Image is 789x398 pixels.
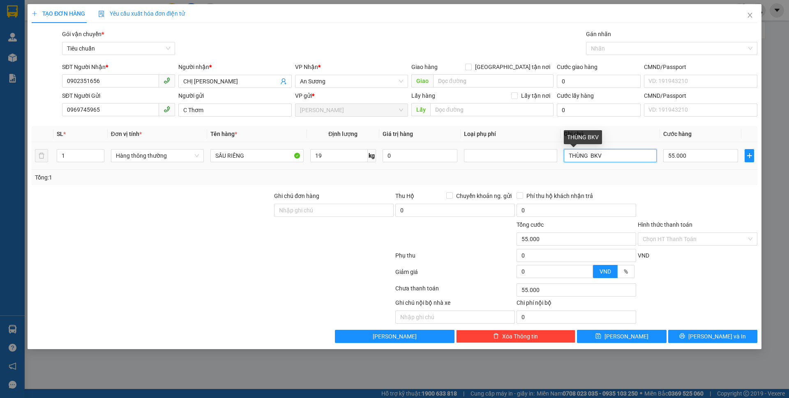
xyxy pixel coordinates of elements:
input: Nhập ghi chú [395,311,515,324]
input: VD: Bàn, Ghế [210,149,303,162]
div: THÙNG BKV [564,130,602,144]
strong: NHẬN HÀNG NHANH - GIAO TỐC HÀNH [32,14,114,19]
button: printer[PERSON_NAME] và In [668,330,757,343]
span: up [586,266,591,271]
span: [PERSON_NAME] và In [688,332,746,341]
span: close [747,12,753,18]
label: Hình thức thanh toán [638,221,692,228]
span: [PERSON_NAME] [373,332,417,341]
span: VP Nhận [295,64,318,70]
span: user-add [280,78,287,85]
span: [GEOGRAPHIC_DATA] tận nơi [472,62,554,71]
input: Cước giao hàng [557,75,641,88]
span: plus [32,11,37,16]
div: SĐT Người Gửi [62,91,175,100]
span: Lấy tận nơi [518,91,554,100]
span: Increase Value [584,265,593,271]
span: delete [493,333,499,340]
span: Cư Kuin [300,104,403,116]
button: delete [35,149,48,162]
span: Tổng cước [517,221,544,228]
span: An Sương [300,75,403,87]
span: SL [57,131,63,137]
div: SĐT Người Nhận [62,62,175,71]
div: Người nhận [178,62,291,71]
div: CMND/Passport [644,62,757,71]
span: Tên hàng [210,131,237,137]
button: Close [738,4,761,27]
span: ĐC: Ngã 3 Easim ,[GEOGRAPHIC_DATA] [3,36,44,44]
button: save[PERSON_NAME] [577,330,666,343]
span: down [586,272,591,277]
span: ĐC: 660 [GEOGRAPHIC_DATA], [GEOGRAPHIC_DATA] [62,36,120,44]
span: Increase Value [95,150,104,156]
span: phone [164,106,170,113]
div: Ghi chú nội bộ nhà xe [395,298,515,311]
span: CTY TNHH DLVT TIẾN OANH [30,5,115,12]
span: Đơn vị tính [111,131,142,137]
span: printer [679,333,685,340]
button: plus [745,149,754,162]
th: Loại phụ phí [461,126,560,142]
img: logo [3,5,24,26]
div: Chi phí nội bộ [517,298,636,311]
span: down [97,156,102,161]
div: Phụ thu [394,251,516,265]
span: VP Nhận: Bình Dương [62,30,104,35]
span: TẠO ĐƠN HÀNG [32,10,85,17]
span: GỬI KHÁCH HÀNG [37,61,86,67]
div: Tổng: 1 [35,173,305,182]
span: % [624,268,628,275]
label: Cước giao hàng [557,64,598,70]
span: VND [638,252,649,259]
span: up [97,151,102,156]
span: Decrease Value [95,156,104,162]
th: Ghi chú [561,126,660,142]
div: VP gửi [295,91,408,100]
button: deleteXóa Thông tin [456,330,576,343]
span: Chuyển khoản ng. gửi [453,191,515,200]
span: save [595,333,601,340]
div: Giảm giá [394,267,516,282]
span: Yêu cầu xuất hóa đơn điện tử [98,10,185,17]
span: Xóa Thông tin [502,332,538,341]
input: Cước lấy hàng [557,104,641,117]
span: Tiêu chuẩn [67,42,170,55]
span: ĐT: 0789 629 629 [62,46,93,51]
span: Decrease Value [584,271,593,278]
input: Dọc đường [433,74,554,87]
span: VND [600,268,611,275]
strong: 1900 633 614 [55,20,90,26]
label: Cước lấy hàng [557,92,594,99]
button: [PERSON_NAME] [335,330,454,343]
span: Giá trị hàng [383,131,413,137]
label: Ghi chú đơn hàng [274,193,319,199]
span: Hàng thông thường [116,150,199,162]
span: phone [164,77,170,84]
span: ---------------------------------------------- [18,53,106,60]
span: ĐT:0905 22 58 58 [3,46,34,51]
input: Ghi chú đơn hàng [274,204,394,217]
span: Thu Hộ [395,193,414,199]
span: Giao [411,74,433,87]
input: Dọc đường [430,103,554,116]
span: Lấy hàng [411,92,435,99]
div: CMND/Passport [644,91,757,100]
input: Ghi Chú [564,149,657,162]
span: Cước hàng [663,131,692,137]
span: kg [368,149,376,162]
span: plus [745,152,753,159]
span: VP Gửi: [PERSON_NAME] [3,30,51,35]
input: 0 [383,149,457,162]
div: Người gửi [178,91,291,100]
span: Lấy [411,103,430,116]
span: Giao hàng [411,64,438,70]
img: icon [98,11,105,17]
span: [PERSON_NAME] [604,332,648,341]
span: Định lượng [328,131,358,137]
span: Phí thu hộ khách nhận trả [523,191,596,200]
span: Gói vận chuyển [62,31,104,37]
label: Gán nhãn [586,31,611,37]
div: Chưa thanh toán [394,284,516,298]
